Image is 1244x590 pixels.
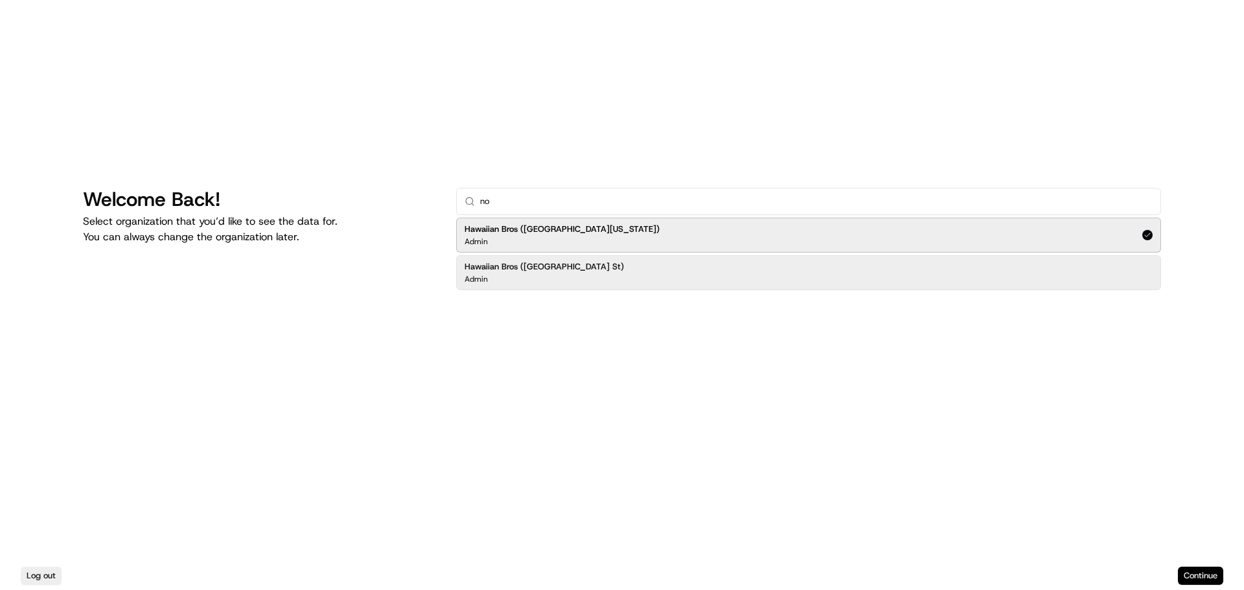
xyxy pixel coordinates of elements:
div: Suggestions [456,215,1161,293]
button: Log out [21,567,62,585]
input: Type to search... [480,188,1153,214]
p: Admin [465,274,488,284]
p: Select organization that you’d like to see the data for. You can always change the organization l... [83,214,435,245]
p: Admin [465,236,488,247]
button: Continue [1178,567,1223,585]
h2: Hawaiian Bros ([GEOGRAPHIC_DATA][US_STATE]) [465,223,660,235]
h2: Hawaiian Bros ([GEOGRAPHIC_DATA] St) [465,261,624,273]
h1: Welcome Back! [83,188,435,211]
